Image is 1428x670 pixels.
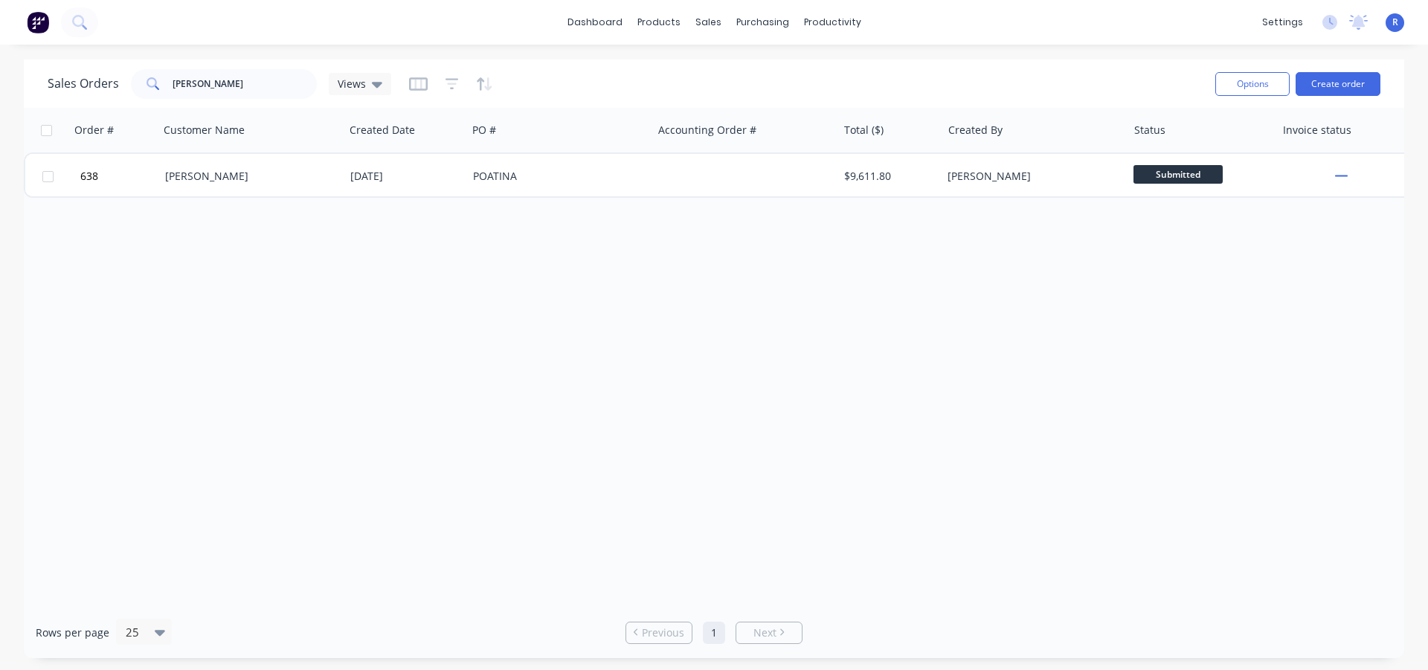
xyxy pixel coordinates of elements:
button: Options [1215,72,1290,96]
span: 638 [80,169,98,184]
div: Accounting Order # [658,123,756,138]
a: Page 1 is your current page [703,622,725,644]
div: PO # [472,123,496,138]
span: Views [338,76,366,91]
span: Rows per page [36,625,109,640]
div: Created By [948,123,1003,138]
ul: Pagination [620,622,808,644]
div: Invoice status [1283,123,1351,138]
div: Order # [74,123,114,138]
div: [PERSON_NAME] [948,169,1113,184]
div: productivity [797,11,869,33]
span: Submitted [1133,165,1223,184]
div: purchasing [729,11,797,33]
h1: Sales Orders [48,77,119,91]
div: POATINA [473,169,638,184]
span: R [1392,16,1398,29]
div: $9,611.80 [844,169,931,184]
div: products [630,11,688,33]
div: Status [1134,123,1165,138]
button: 638 [76,154,165,199]
div: sales [688,11,729,33]
span: Previous [642,625,684,640]
img: Factory [27,11,49,33]
div: [DATE] [350,169,461,184]
a: Next page [736,625,802,640]
div: Customer Name [164,123,245,138]
input: Search... [173,69,318,99]
div: [PERSON_NAME] [165,169,330,184]
a: dashboard [560,11,630,33]
div: settings [1255,11,1310,33]
span: Next [753,625,776,640]
button: Create order [1296,72,1380,96]
div: Total ($) [844,123,884,138]
div: Created Date [350,123,415,138]
a: Previous page [626,625,692,640]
